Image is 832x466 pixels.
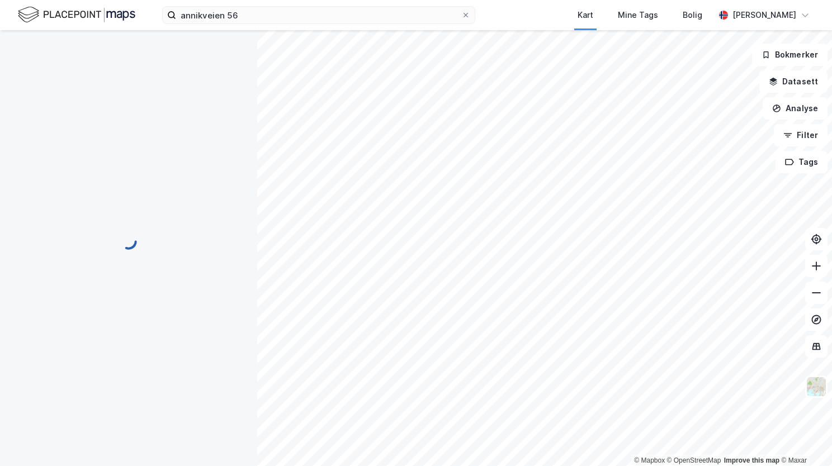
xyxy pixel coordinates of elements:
[667,457,721,464] a: OpenStreetMap
[759,70,828,93] button: Datasett
[634,457,665,464] a: Mapbox
[683,8,702,22] div: Bolig
[732,8,796,22] div: [PERSON_NAME]
[724,457,779,464] a: Improve this map
[120,232,138,250] img: spinner.a6d8c91a73a9ac5275cf975e30b51cfb.svg
[776,151,828,173] button: Tags
[578,8,593,22] div: Kart
[763,97,828,120] button: Analyse
[18,5,135,25] img: logo.f888ab2527a4732fd821a326f86c7f29.svg
[176,7,461,23] input: Søk på adresse, matrikkel, gårdeiere, leietakere eller personer
[774,124,828,146] button: Filter
[776,412,832,466] iframe: Chat Widget
[618,8,658,22] div: Mine Tags
[752,44,828,66] button: Bokmerker
[806,376,827,397] img: Z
